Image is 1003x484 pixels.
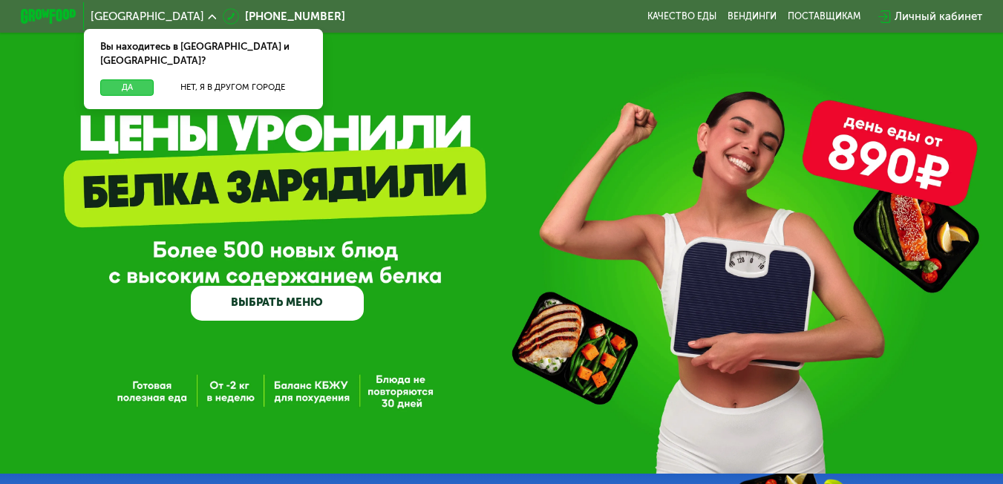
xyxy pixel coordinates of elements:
[84,29,324,79] div: Вы находитесь в [GEOGRAPHIC_DATA] и [GEOGRAPHIC_DATA]?
[895,8,982,25] div: Личный кабинет
[191,286,365,321] a: ВЫБРАТЬ МЕНЮ
[788,11,860,22] div: поставщикам
[728,11,777,22] a: Вендинги
[160,79,307,97] button: Нет, я в другом городе
[100,79,154,97] button: Да
[91,11,204,22] span: [GEOGRAPHIC_DATA]
[223,8,345,25] a: [PHONE_NUMBER]
[647,11,716,22] a: Качество еды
